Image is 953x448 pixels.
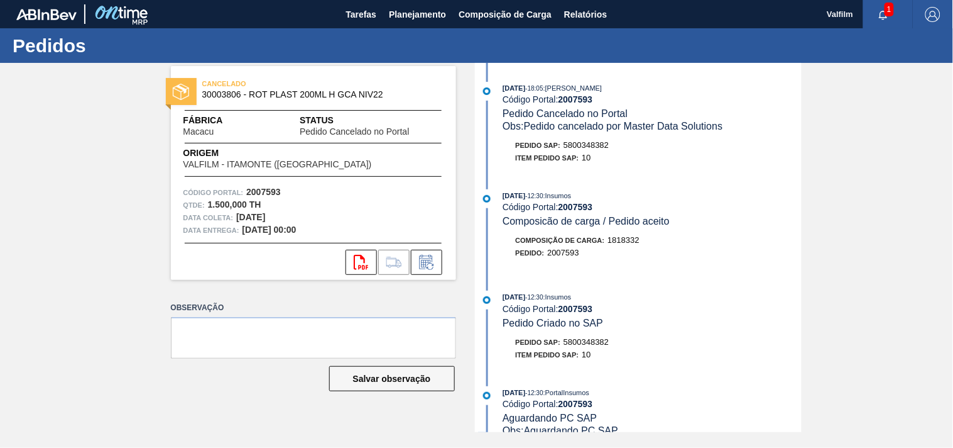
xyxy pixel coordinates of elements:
span: 5800348382 [564,337,609,347]
span: Pedido SAP: [516,142,561,149]
span: - 12:30 [526,294,543,301]
span: Macacu [183,127,214,137]
strong: 2007593 [558,202,593,212]
span: Composição de Carga : [516,237,605,244]
strong: 2007593 [558,94,593,104]
span: [DATE] [503,389,525,396]
img: atual [483,296,491,304]
span: Pedido SAP: [516,339,561,346]
span: Pedido : [516,249,545,257]
span: [DATE] [503,84,525,92]
span: [DATE] [503,192,525,199]
span: Tarefas [346,7,376,22]
span: Obs: Aguardando PC SAP [503,425,618,436]
strong: 2007593 [246,187,281,197]
span: : PortalInsumos [543,389,589,396]
img: atual [483,87,491,95]
button: Notificações [863,6,903,23]
span: Fábrica [183,114,254,127]
img: TNhmsLtSVTkK8tSr43FrP2fwEKptu5GPRR3wAAAABJRU5ErkJggg== [16,9,77,20]
span: Obs: Pedido cancelado por Master Data Solutions [503,121,722,132]
div: Abrir arquivo PDF [346,250,377,275]
strong: [DATE] 00:00 [242,225,297,235]
span: Data entrega: [183,224,239,237]
div: Ir para Composição de Carga [378,250,410,275]
div: Código Portal: [503,94,801,104]
span: - 12:30 [526,389,543,396]
span: - 12:30 [526,193,543,199]
span: Item pedido SAP: [516,351,579,359]
img: atual [483,392,491,400]
strong: 2007593 [558,399,593,409]
span: Data coleta: [183,211,234,224]
span: 30003806 - ROT PLAST 200ML H GCA NIV22 [202,90,430,99]
img: Logout [925,7,940,22]
span: : Insumos [543,293,572,301]
span: 10 [582,350,591,359]
span: Relatórios [564,7,607,22]
span: Pedido Criado no SAP [503,318,603,328]
span: Aguardando PC SAP [503,413,597,423]
span: Pedido Cancelado no Portal [300,127,409,137]
span: 1 [885,3,894,16]
strong: 2007593 [558,304,593,314]
span: 2007593 [547,248,579,257]
span: Código Portal: [183,186,244,199]
div: Código Portal: [503,399,801,409]
span: - 18:05 [526,85,543,92]
img: atual [483,195,491,203]
span: CANCELADO [202,77,378,90]
button: Salvar observação [329,366,455,391]
strong: 1.500,000 TH [208,199,261,210]
span: Composicão de carga / Pedido aceito [503,216,670,227]
span: Pedido Cancelado no Portal [503,108,628,119]
div: Código Portal: [503,202,801,212]
span: 10 [582,153,591,162]
span: 5800348382 [564,140,609,150]
div: Código Portal: [503,304,801,314]
span: Qtde : [183,199,205,211]
label: Observação [171,299,456,317]
span: Item pedido SAP: [516,154,579,162]
span: [DATE] [503,293,525,301]
h1: Pedidos [13,38,236,53]
strong: [DATE] [236,212,265,222]
span: Status [300,114,443,127]
span: : Insumos [543,192,572,199]
span: : [PERSON_NAME] [543,84,602,92]
span: Planejamento [389,7,446,22]
div: Informar alteração no pedido [411,250,442,275]
span: VALFILM - ITAMONTE ([GEOGRAPHIC_DATA]) [183,160,372,169]
span: Composição de Carga [459,7,552,22]
span: Origem [183,147,408,160]
span: 1818332 [607,235,640,245]
img: status [173,84,189,100]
